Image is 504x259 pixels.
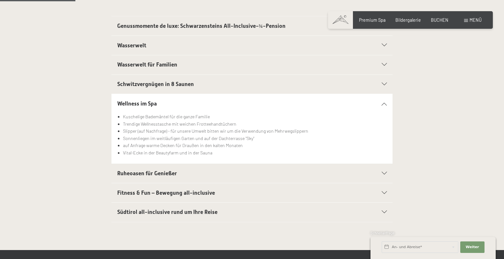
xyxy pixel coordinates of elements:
li: Trendige Wellnesstasche mit weichen Frotteehandtüchern [123,121,387,128]
span: Südtirol all-inclusive rund um Ihre Reise [117,209,218,215]
li: Kuschelige Bademäntel für die ganze Familie [123,113,387,121]
span: Schwitzvergnügen in 8 Saunen [117,81,194,87]
a: BUCHEN [431,17,448,23]
a: Bildergalerie [395,17,421,23]
span: Wasserwelt für Familien [117,61,177,68]
span: Wasserwelt [117,42,146,49]
li: Slipper (auf Nachfrage) - für unsere Umwelt bitten wir um die Verwendung von Mehrwegslippern [123,128,387,135]
button: Weiter [460,241,485,253]
li: Sonnenliegen im weitläufigen Garten und auf der Dachterrasse "Sky" [123,135,387,142]
span: Wellness im Spa [117,100,157,107]
a: Premium Spa [359,17,386,23]
span: Ruheoasen für Genießer [117,170,177,177]
span: Weiter [466,245,479,250]
li: Vital-Ecke in der Beautyfarm und in der Sauna [123,149,387,157]
span: Menü [470,17,482,23]
span: Genussmomente de luxe: Schwarzensteins All-Inclusive-¾-Pension [117,23,286,29]
span: Schnellanfrage [370,231,394,235]
span: Fitness & Fun – Bewegung all-inclusive [117,190,215,196]
li: auf Anfrage warme Decken für Draußen in den kalten Monaten [123,142,387,149]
